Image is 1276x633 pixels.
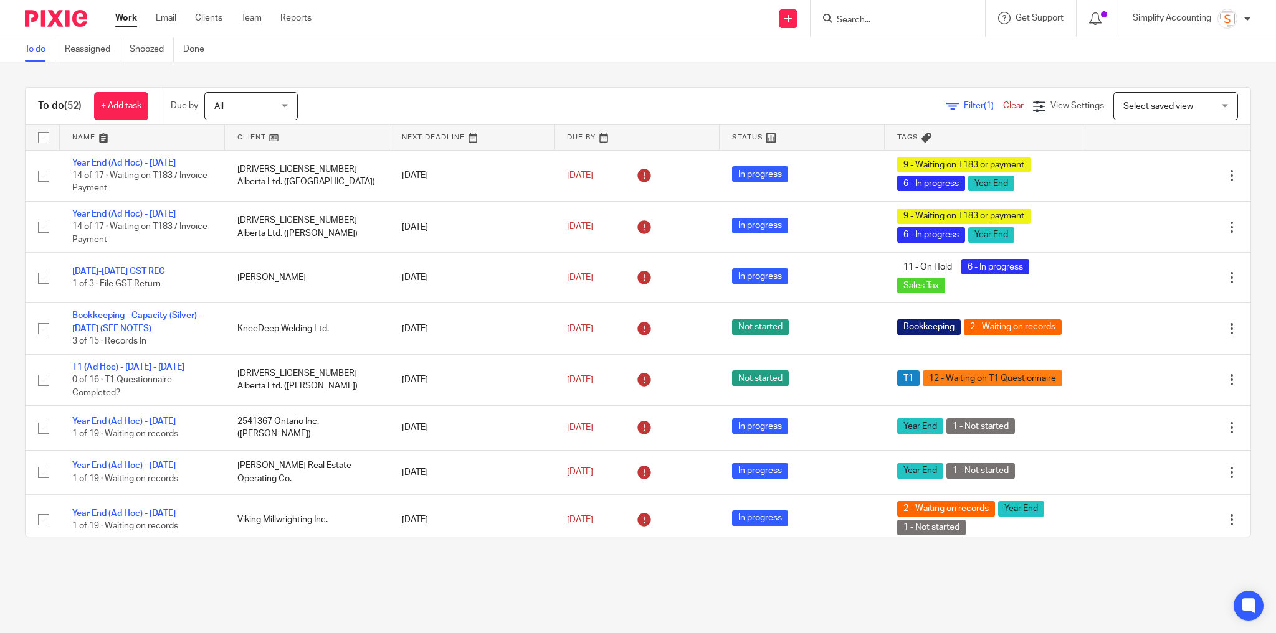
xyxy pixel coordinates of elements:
[389,354,555,405] td: [DATE]
[1003,101,1024,110] a: Clear
[389,201,555,252] td: [DATE]
[567,468,593,477] span: [DATE]
[897,418,943,434] span: Year End
[732,218,788,233] span: In progress
[72,474,178,483] span: 1 of 19 · Waiting on records
[836,15,948,26] input: Search
[72,337,146,345] span: 3 of 15 · Records In
[389,494,555,545] td: [DATE]
[225,406,390,450] td: 2541367 Ontario Inc. ([PERSON_NAME])
[389,406,555,450] td: [DATE]
[225,201,390,252] td: [DRIVERS_LICENSE_NUMBER] Alberta Ltd. ([PERSON_NAME])
[897,370,920,386] span: T1
[72,375,172,397] span: 0 of 16 · T1 Questionnaire Completed?
[389,253,555,303] td: [DATE]
[897,259,958,274] span: 11 - On Hold
[72,159,176,167] a: Year End (Ad Hoc) - [DATE]
[72,417,176,426] a: Year End (Ad Hoc) - [DATE]
[897,501,995,517] span: 2 - Waiting on records
[241,12,262,24] a: Team
[964,319,1062,335] span: 2 - Waiting on records
[389,303,555,354] td: [DATE]
[567,324,593,333] span: [DATE]
[72,461,176,470] a: Year End (Ad Hoc) - [DATE]
[732,418,788,434] span: In progress
[732,463,788,479] span: In progress
[567,171,593,180] span: [DATE]
[389,150,555,201] td: [DATE]
[923,370,1062,386] span: 12 - Waiting on T1 Questionnaire
[998,501,1044,517] span: Year End
[961,259,1029,274] span: 6 - In progress
[567,273,593,282] span: [DATE]
[964,101,1003,110] span: Filter
[171,100,198,112] p: Due by
[72,311,202,332] a: Bookkeeping - Capacity (Silver) - [DATE] (SEE NOTES)
[72,171,207,193] span: 14 of 17 · Waiting on T183 / Invoice Payment
[732,268,788,284] span: In progress
[732,319,789,335] span: Not started
[72,280,161,289] span: 1 of 3 · File GST Return
[567,515,593,524] span: [DATE]
[1123,102,1193,111] span: Select saved view
[225,253,390,303] td: [PERSON_NAME]
[225,450,390,494] td: [PERSON_NAME] Real Estate Operating Co.
[225,150,390,201] td: [DRIVERS_LICENSE_NUMBER] Alberta Ltd. ([GEOGRAPHIC_DATA])
[968,227,1014,243] span: Year End
[968,176,1014,191] span: Year End
[897,463,943,479] span: Year End
[195,12,222,24] a: Clients
[115,12,137,24] a: Work
[1050,101,1104,110] span: View Settings
[732,370,789,386] span: Not started
[946,463,1015,479] span: 1 - Not started
[897,134,918,141] span: Tags
[72,210,176,218] a: Year End (Ad Hoc) - [DATE]
[72,509,176,518] a: Year End (Ad Hoc) - [DATE]
[225,354,390,405] td: [DRIVERS_LICENSE_NUMBER] Alberta Ltd. ([PERSON_NAME])
[897,176,965,191] span: 6 - In progress
[64,101,82,111] span: (52)
[567,423,593,432] span: [DATE]
[1133,12,1211,24] p: Simplify Accounting
[156,12,176,24] a: Email
[225,303,390,354] td: KneeDeep Welding Ltd.
[25,37,55,62] a: To do
[72,522,178,530] span: 1 of 19 · Waiting on records
[897,278,945,293] span: Sales Tax
[389,450,555,494] td: [DATE]
[214,102,224,111] span: All
[72,363,184,372] a: T1 (Ad Hoc) - [DATE] - [DATE]
[732,166,788,182] span: In progress
[897,319,961,335] span: Bookkeeping
[732,510,788,526] span: In progress
[946,418,1015,434] span: 1 - Not started
[72,267,165,276] a: [DATE]-[DATE] GST REC
[130,37,174,62] a: Snoozed
[567,375,593,384] span: [DATE]
[984,101,994,110] span: (1)
[280,12,312,24] a: Reports
[897,209,1031,224] span: 9 - Waiting on T183 or payment
[1217,9,1237,29] img: Screenshot%202023-11-29%20141159.png
[72,429,178,438] span: 1 of 19 · Waiting on records
[1016,14,1064,22] span: Get Support
[25,10,87,27] img: Pixie
[65,37,120,62] a: Reassigned
[72,223,207,245] span: 14 of 17 · Waiting on T183 / Invoice Payment
[897,520,966,535] span: 1 - Not started
[225,494,390,545] td: Viking Millwrighting Inc.
[897,157,1031,172] span: 9 - Waiting on T183 or payment
[567,223,593,232] span: [DATE]
[897,227,965,243] span: 6 - In progress
[183,37,214,62] a: Done
[94,92,148,120] a: + Add task
[38,100,82,113] h1: To do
